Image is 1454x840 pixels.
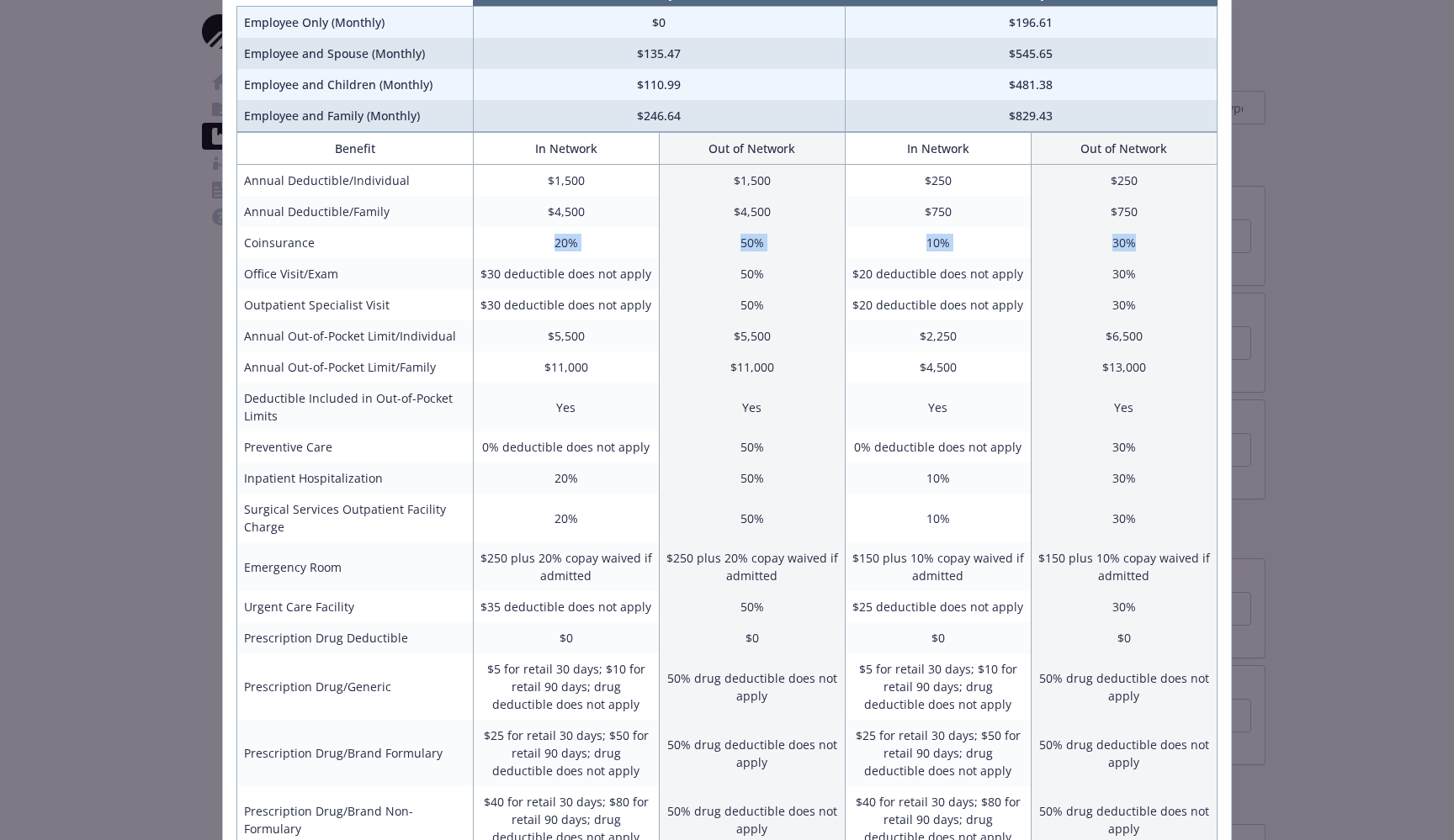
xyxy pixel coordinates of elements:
td: $2,250 [845,320,1031,351]
th: Benefit [237,133,474,165]
td: $6,500 [1031,320,1217,351]
td: Coinsurance [237,227,474,258]
td: $35 deductible does not apply [473,591,659,622]
td: Office Visit/Exam [237,258,474,289]
td: 50% [659,227,845,258]
td: Deductible Included in Out-of-Pocket Limits [237,383,474,431]
td: $545.65 [845,38,1217,69]
td: Annual Deductible/Family [237,196,474,227]
td: $0 [473,622,659,653]
td: 30% [1031,591,1217,622]
td: Annual Out-of-Pocket Limit/Family [237,351,474,383]
td: $30 deductible does not apply [473,258,659,289]
td: $250 plus 20% copay waived if admitted [473,542,659,591]
td: $20 deductible does not apply [845,258,1031,289]
td: $829.43 [845,100,1217,132]
td: Outpatient Specialist Visit [237,289,474,320]
td: 0% deductible does not apply [473,431,659,462]
td: 50% [659,494,845,542]
td: Yes [659,383,845,431]
td: $4,500 [473,196,659,227]
td: $11,000 [473,351,659,383]
td: $25 deductible does not apply [845,591,1031,622]
th: Out of Network [1031,133,1217,165]
td: $5,500 [473,320,659,351]
td: 10% [845,494,1031,542]
td: 10% [845,227,1031,258]
td: Inpatient Hospitalization [237,462,474,494]
td: $135.47 [473,38,845,69]
td: $250 plus 20% copay waived if admitted [659,542,845,591]
td: Prescription Drug Deductible [237,622,474,653]
td: 30% [1031,227,1217,258]
td: 30% [1031,462,1217,494]
td: 50% drug deductible does not apply [1031,653,1217,720]
th: Out of Network [659,133,845,165]
td: $150 plus 10% copay waived if admitted [845,542,1031,591]
td: $0 [1031,622,1217,653]
th: In Network [473,133,659,165]
td: $1,500 [659,165,845,197]
td: $5 for retail 30 days; $10 for retail 90 days; drug deductible does not apply [473,653,659,720]
td: $250 [845,165,1031,197]
td: 50% [659,462,845,494]
td: 30% [1031,494,1217,542]
td: $246.64 [473,100,845,132]
td: 0% deductible does not apply [845,431,1031,462]
td: $5,500 [659,320,845,351]
td: 10% [845,462,1031,494]
td: $20 deductible does not apply [845,289,1031,320]
td: Urgent Care Facility [237,591,474,622]
td: $750 [845,196,1031,227]
th: In Network [845,133,1031,165]
td: Preventive Care [237,431,474,462]
td: Emergency Room [237,542,474,591]
td: $4,500 [845,351,1031,383]
td: 30% [1031,431,1217,462]
td: Annual Deductible/Individual [237,165,474,197]
td: 50% drug deductible does not apply [659,653,845,720]
td: 50% [659,289,845,320]
td: $0 [659,622,845,653]
td: Employee Only (Monthly) [237,7,474,39]
td: $11,000 [659,351,845,383]
td: 50% drug deductible does not apply [659,720,845,786]
td: Employee and Children (Monthly) [237,69,474,100]
td: 50% [659,591,845,622]
td: $196.61 [845,7,1217,39]
td: Employee and Spouse (Monthly) [237,38,474,69]
td: $25 for retail 30 days; $50 for retail 90 days; drug deductible does not apply [473,720,659,786]
td: $150 plus 10% copay waived if admitted [1031,542,1217,591]
td: $25 for retail 30 days; $50 for retail 90 days; drug deductible does not apply [845,720,1031,786]
td: $13,000 [1031,351,1217,383]
td: Surgical Services Outpatient Facility Charge [237,494,474,542]
td: $30 deductible does not apply [473,289,659,320]
td: $1,500 [473,165,659,197]
td: 20% [473,227,659,258]
td: Annual Out-of-Pocket Limit/Individual [237,320,474,351]
td: Employee and Family (Monthly) [237,100,474,132]
td: $481.38 [845,69,1217,100]
td: 50% [659,258,845,289]
td: $0 [473,7,845,39]
td: $5 for retail 30 days; $10 for retail 90 days; drug deductible does not apply [845,653,1031,720]
td: Yes [1031,383,1217,431]
td: $250 [1031,165,1217,197]
td: $750 [1031,196,1217,227]
td: Prescription Drug/Generic [237,653,474,720]
td: Yes [845,383,1031,431]
td: 20% [473,462,659,494]
td: Prescription Drug/Brand Formulary [237,720,474,786]
td: $110.99 [473,69,845,100]
td: $4,500 [659,196,845,227]
td: 50% drug deductible does not apply [1031,720,1217,786]
td: Yes [473,383,659,431]
td: 50% [659,431,845,462]
td: 30% [1031,289,1217,320]
td: 30% [1031,258,1217,289]
td: 20% [473,494,659,542]
td: $0 [845,622,1031,653]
